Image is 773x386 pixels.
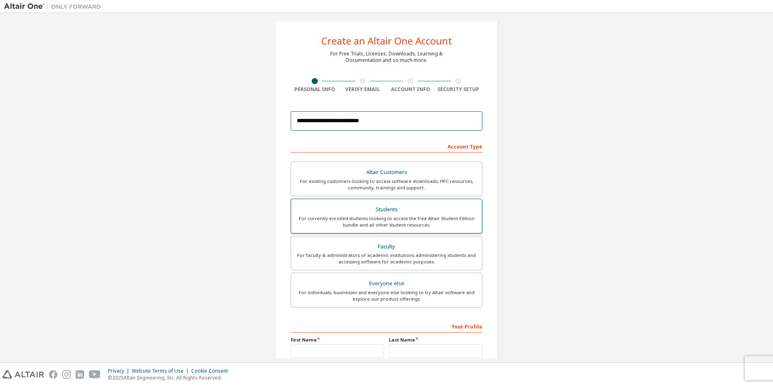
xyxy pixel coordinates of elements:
[2,370,44,379] img: altair_logo.svg
[339,86,387,93] div: Verify Email
[76,370,84,379] img: linkedin.svg
[191,368,233,374] div: Cookie Consent
[386,86,435,93] div: Account Info
[296,278,477,289] div: Everyone else
[49,370,57,379] img: facebook.svg
[4,2,105,11] img: Altair One
[62,370,71,379] img: instagram.svg
[108,368,132,374] div: Privacy
[291,140,482,153] div: Account Type
[89,370,101,379] img: youtube.svg
[108,374,233,381] p: © 2025 Altair Engineering, Inc. All Rights Reserved.
[296,204,477,215] div: Students
[296,215,477,228] div: For currently enrolled students looking to access the free Altair Student Edition bundle and all ...
[321,36,452,46] div: Create an Altair One Account
[132,368,191,374] div: Website Terms of Use
[296,289,477,302] div: For individuals, businesses and everyone else looking to try Altair software and explore our prod...
[389,337,482,343] label: Last Name
[296,252,477,265] div: For faculty & administrators of academic institutions administering students and accessing softwa...
[296,167,477,178] div: Altair Customers
[291,86,339,93] div: Personal Info
[291,337,384,343] label: First Name
[330,51,443,64] div: For Free Trials, Licenses, Downloads, Learning & Documentation and so much more.
[435,86,483,93] div: Security Setup
[291,320,482,333] div: Your Profile
[296,178,477,191] div: For existing customers looking to access software downloads, HPC resources, community, trainings ...
[296,241,477,252] div: Faculty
